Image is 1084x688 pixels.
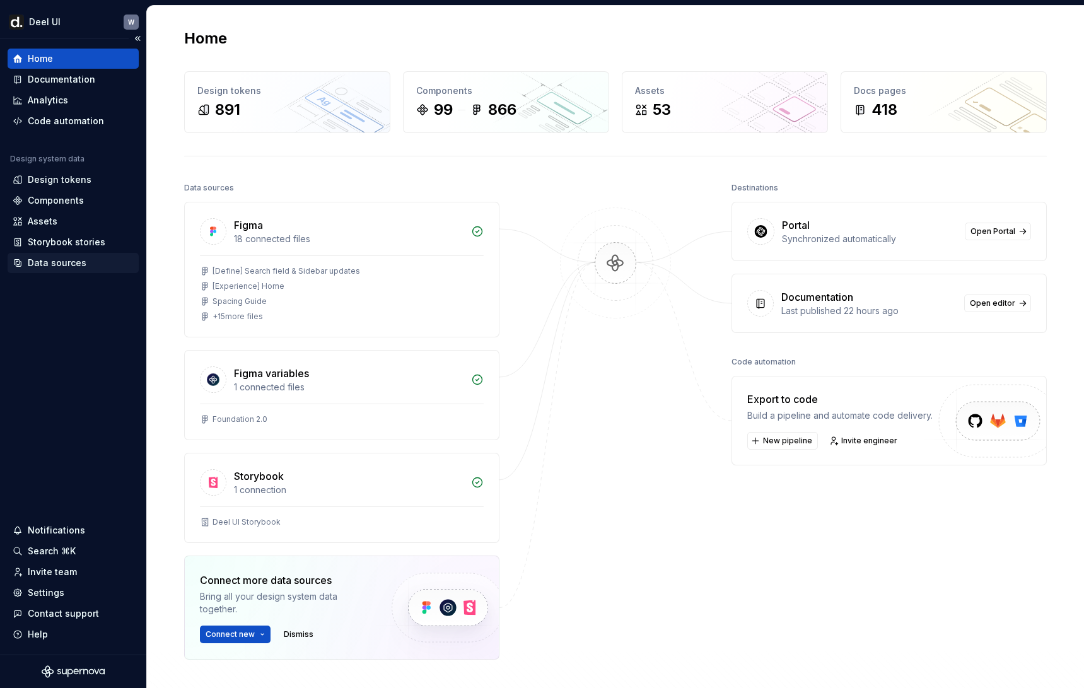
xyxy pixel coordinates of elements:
div: Design tokens [197,85,377,97]
a: Docs pages418 [841,71,1047,133]
span: Open Portal [970,226,1015,236]
a: Storybook1 connectionDeel UI Storybook [184,453,499,543]
div: W [128,17,134,27]
div: Deel UI Storybook [213,517,281,527]
div: 18 connected files [234,233,463,245]
span: Dismiss [284,629,313,639]
button: Collapse sidebar [129,30,146,47]
div: Home [28,52,53,65]
div: Spacing Guide [213,296,267,306]
div: Help [28,628,48,641]
span: Connect new [206,629,255,639]
div: Documentation [28,73,95,86]
button: Help [8,624,139,644]
div: 418 [871,100,897,120]
div: Docs pages [854,85,1034,97]
a: Storybook stories [8,232,139,252]
div: Documentation [781,289,853,305]
div: Build a pipeline and automate code delivery. [747,409,933,422]
div: Storybook stories [28,236,105,248]
div: Assets [28,215,57,228]
div: Notifications [28,524,85,537]
div: Assets [635,85,815,97]
div: Portal [782,218,810,233]
img: b918d911-6884-482e-9304-cbecc30deec6.png [9,15,24,30]
div: Data sources [28,257,86,269]
span: Invite engineer [841,436,897,446]
a: Documentation [8,69,139,90]
a: Invite team [8,562,139,582]
div: Storybook [234,469,284,484]
div: Data sources [184,179,234,197]
a: Data sources [8,253,139,273]
a: Settings [8,583,139,603]
button: New pipeline [747,432,818,450]
span: New pipeline [763,436,812,446]
div: Search ⌘K [28,545,76,557]
a: Design tokens [8,170,139,190]
div: Destinations [731,179,778,197]
div: Invite team [28,566,77,578]
div: Last published 22 hours ago [781,305,957,317]
div: Settings [28,586,64,599]
a: Invite engineer [825,432,903,450]
div: 866 [488,100,516,120]
button: Notifications [8,520,139,540]
svg: Supernova Logo [42,665,105,678]
div: Synchronized automatically [782,233,957,245]
a: Assets53 [622,71,828,133]
a: Components [8,190,139,211]
div: Analytics [28,94,68,107]
div: 891 [215,100,240,120]
div: Foundation 2.0 [213,414,267,424]
div: Design tokens [28,173,91,186]
div: Components [416,85,596,97]
h2: Home [184,28,227,49]
a: Design tokens891 [184,71,390,133]
button: Deel UIW [3,8,144,35]
a: Open editor [964,294,1031,312]
div: Contact support [28,607,99,620]
div: 53 [653,100,671,120]
button: Search ⌘K [8,541,139,561]
a: Open Portal [965,223,1031,240]
span: Open editor [970,298,1015,308]
div: Code automation [731,353,796,371]
div: Figma [234,218,263,233]
div: [Experience] Home [213,281,284,291]
div: Deel UI [29,16,61,28]
a: Figma variables1 connected filesFoundation 2.0 [184,350,499,440]
div: + 15 more files [213,312,263,322]
button: Contact support [8,603,139,624]
a: Assets [8,211,139,231]
div: Export to code [747,392,933,407]
div: Design system data [10,154,85,164]
div: Bring all your design system data together. [200,590,370,615]
div: 99 [434,100,453,120]
button: Connect new [200,626,271,643]
div: Connect more data sources [200,573,370,588]
a: Figma18 connected files[Define] Search field & Sidebar updates[Experience] HomeSpacing Guide+15mo... [184,202,499,337]
button: Dismiss [278,626,319,643]
div: 1 connected files [234,381,463,394]
a: Components99866 [403,71,609,133]
a: Code automation [8,111,139,131]
div: Components [28,194,84,207]
a: Analytics [8,90,139,110]
a: Home [8,49,139,69]
div: [Define] Search field & Sidebar updates [213,266,360,276]
div: Figma variables [234,366,309,381]
div: 1 connection [234,484,463,496]
div: Code automation [28,115,104,127]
